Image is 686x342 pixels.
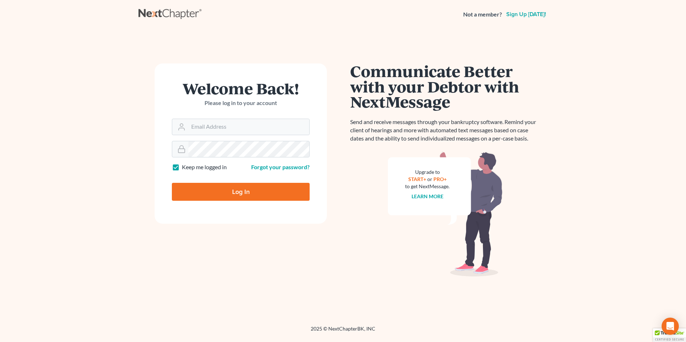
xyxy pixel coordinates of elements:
[405,168,450,176] div: Upgrade to
[412,193,443,199] a: Learn more
[662,318,679,335] div: Open Intercom Messenger
[172,183,310,201] input: Log In
[350,63,540,109] h1: Communicate Better with your Debtor with NextMessage
[172,99,310,107] p: Please log in to your account
[405,183,450,190] div: to get NextMessage.
[172,81,310,96] h1: Welcome Back!
[251,163,310,170] a: Forgot your password?
[653,328,686,342] div: TrustedSite Certified
[188,119,309,135] input: Email Address
[388,151,503,277] img: nextmessage_bg-59042aed3d76b12b5cd301f8e5b87938c9018125f34e5fa2b7a6b67550977c72.svg
[182,163,227,171] label: Keep me logged in
[433,176,447,182] a: PRO+
[408,176,426,182] a: START+
[463,10,502,19] strong: Not a member?
[350,118,540,143] p: Send and receive messages through your bankruptcy software. Remind your client of hearings and mo...
[505,11,548,17] a: Sign up [DATE]!
[138,325,548,338] div: 2025 © NextChapterBK, INC
[427,176,432,182] span: or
